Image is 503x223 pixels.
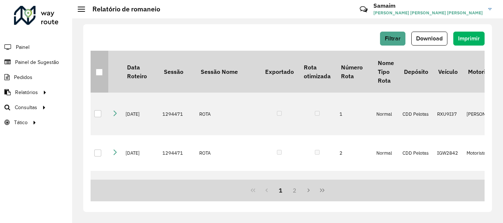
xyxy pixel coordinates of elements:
[122,135,159,171] td: [DATE]
[85,5,160,13] h2: Relatório de romaneio
[373,171,399,206] td: Normal
[399,171,433,206] td: CDD Pelotas
[122,93,159,135] td: [DATE]
[14,73,32,81] span: Pedidos
[159,51,196,93] th: Sessão
[336,135,373,171] td: 2
[411,32,447,46] button: Download
[399,93,433,135] td: CDD Pelotas
[373,93,399,135] td: Normal
[458,35,480,42] span: Imprimir
[315,183,329,197] button: Last Page
[288,183,302,197] button: 2
[336,93,373,135] td: 1
[453,32,485,46] button: Imprimir
[433,51,463,93] th: Veículo
[433,135,463,171] td: IGW2842
[15,89,38,96] span: Relatórios
[16,43,29,51] span: Painel
[122,51,159,93] th: Data Roteiro
[159,135,196,171] td: 1294471
[196,51,260,93] th: Sessão Nome
[15,104,37,111] span: Consultas
[373,51,399,93] th: Nome Tipo Rota
[356,1,372,17] a: Contato Rápido
[302,183,316,197] button: Next Page
[299,51,335,93] th: Rota otimizada
[373,135,399,171] td: Normal
[433,171,463,206] td: RXU9I17
[260,51,299,93] th: Exportado
[336,171,373,206] td: 3
[122,171,159,206] td: [DATE]
[336,51,373,93] th: Número Rota
[416,35,443,42] span: Download
[196,171,260,206] td: ROTA
[14,119,28,126] span: Tático
[380,32,405,46] button: Filtrar
[385,35,401,42] span: Filtrar
[399,135,433,171] td: CDD Pelotas
[196,93,260,135] td: ROTA
[196,135,260,171] td: ROTA
[159,171,196,206] td: 1294471
[274,183,288,197] button: 1
[399,51,433,93] th: Depósito
[433,93,463,135] td: RXU9I37
[15,58,59,66] span: Painel de Sugestão
[373,10,483,16] span: [PERSON_NAME] [PERSON_NAME] [PERSON_NAME]
[373,2,483,9] h3: Samaim
[159,93,196,135] td: 1294471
